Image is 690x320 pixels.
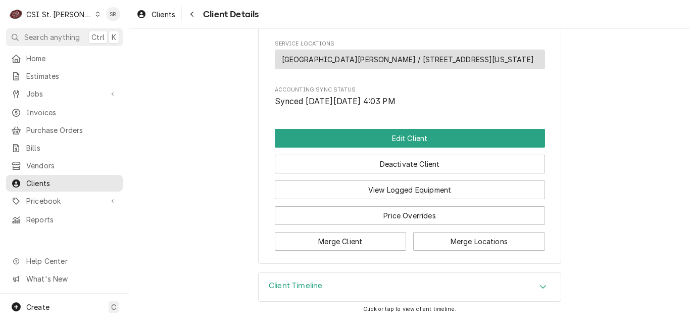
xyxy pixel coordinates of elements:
div: SR [106,7,120,21]
span: Bills [26,143,118,153]
span: Ctrl [91,32,105,42]
span: Client Details [200,8,259,21]
button: Merge Locations [413,232,545,251]
button: Price Overrides [275,206,545,225]
button: Navigate back [184,6,200,22]
a: Bills [6,140,123,156]
span: Home [26,53,118,64]
span: Reports [26,214,118,225]
div: C [9,7,23,21]
div: Button Group Row [275,173,545,199]
div: Button Group Row [275,225,545,251]
a: Invoices [6,104,123,121]
span: Clients [152,9,175,20]
button: Accordion Details Expand Trigger [259,273,561,301]
span: Pricebook [26,196,103,206]
span: Jobs [26,88,103,99]
button: Merge Client [275,232,407,251]
div: Button Group [275,129,545,251]
div: Stephani Roth's Avatar [106,7,120,21]
div: CSI St. [PERSON_NAME] [26,9,92,20]
span: [GEOGRAPHIC_DATA][PERSON_NAME] / [STREET_ADDRESS][US_STATE] [282,54,534,65]
a: Go to Help Center [6,253,123,269]
span: What's New [26,273,117,284]
span: Estimates [26,71,118,81]
span: Help Center [26,256,117,266]
div: Accordion Header [259,273,561,301]
a: Clients [6,175,123,192]
a: Reports [6,211,123,228]
span: Clients [26,178,118,189]
button: Search anythingCtrlK [6,28,123,46]
div: Service Location [275,50,545,69]
span: C [111,302,116,312]
span: Click or tap to view client timeline. [363,306,456,312]
span: Invoices [26,107,118,118]
span: Synced [DATE][DATE] 4:03 PM [275,97,396,106]
span: Create [26,303,50,311]
a: Go to What's New [6,270,123,287]
a: Clients [132,6,179,23]
span: Vendors [26,160,118,171]
span: K [112,32,116,42]
div: Service Locations [275,40,545,74]
div: Service Locations List [275,50,545,73]
a: Purchase Orders [6,122,123,139]
button: Edit Client [275,129,545,148]
div: Button Group Row [275,129,545,148]
div: Accounting Sync Status [275,86,545,108]
a: Vendors [6,157,123,174]
h3: Client Timeline [269,281,322,291]
div: Button Group Row [275,199,545,225]
span: Service Locations [275,40,545,48]
span: Search anything [24,32,80,42]
a: Go to Pricebook [6,193,123,209]
div: Button Group Row [275,148,545,173]
a: Go to Jobs [6,85,123,102]
div: CSI St. Louis's Avatar [9,7,23,21]
button: View Logged Equipment [275,180,545,199]
span: Accounting Sync Status [275,96,545,108]
div: Client Timeline [258,272,561,302]
a: Home [6,50,123,67]
span: Purchase Orders [26,125,118,135]
a: Estimates [6,68,123,84]
span: Accounting Sync Status [275,86,545,94]
button: Deactivate Client [275,155,545,173]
